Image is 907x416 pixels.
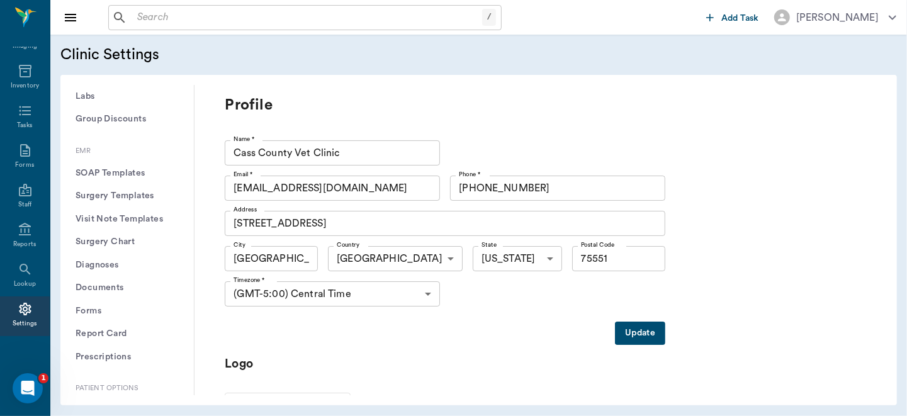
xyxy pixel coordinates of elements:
[15,160,34,170] div: Forms
[225,281,440,306] div: (GMT-5:00) Central Time
[70,162,184,185] button: SOAP Templates
[796,10,879,25] div: [PERSON_NAME]
[132,9,482,26] input: Search
[38,373,48,383] span: 1
[701,6,764,29] button: Add Task
[572,246,665,271] input: 12345-6789
[234,135,255,143] label: Name *
[70,208,184,231] button: Visit Note Templates
[328,246,463,271] div: [GEOGRAPHIC_DATA]
[60,45,391,65] h5: Clinic Settings
[13,42,37,51] div: Imaging
[70,184,184,208] button: Surgery Templates
[459,170,480,179] label: Phone *
[473,246,563,271] div: [US_STATE]
[11,81,39,91] div: Inventory
[225,95,728,115] p: Profile
[234,205,257,214] label: Address
[482,240,497,249] label: State
[615,322,665,345] button: Update
[13,240,37,249] div: Reports
[58,5,83,30] button: Close drawer
[13,373,43,403] iframe: Intercom live chat
[13,319,38,329] div: Settings
[581,240,614,249] label: Postal Code
[70,85,184,108] button: Labs
[18,200,31,210] div: Staff
[70,276,184,300] button: Documents
[70,346,184,369] button: Prescriptions
[234,240,245,249] label: City
[70,146,184,157] p: EMR
[70,108,184,131] button: Group Discounts
[225,355,351,373] p: Logo
[17,121,33,130] div: Tasks
[70,300,184,323] button: Forms
[70,322,184,346] button: Report Card
[234,276,265,284] label: Timezone *
[764,6,906,29] button: [PERSON_NAME]
[70,230,184,254] button: Surgery Chart
[234,170,253,179] label: Email *
[482,9,496,26] div: /
[70,254,184,277] button: Diagnoses
[70,383,184,394] p: Patient Options
[14,279,36,289] div: Lookup
[337,240,360,249] label: Country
